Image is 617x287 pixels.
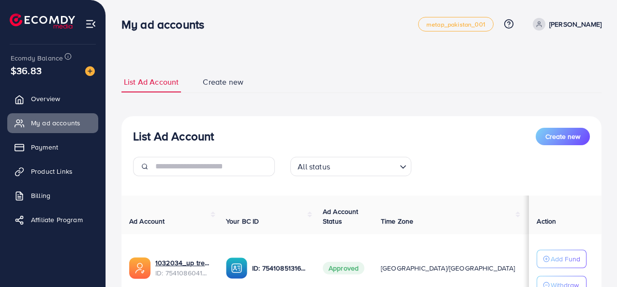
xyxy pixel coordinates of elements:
[85,66,95,76] img: image
[31,118,80,128] span: My ad accounts
[155,258,211,268] a: 1032034_up trend332_1755795935720
[121,17,212,31] h3: My ad accounts
[426,21,485,28] span: metap_pakistan_001
[31,191,50,200] span: Billing
[418,17,494,31] a: metap_pakistan_001
[129,216,165,226] span: Ad Account
[11,63,42,77] span: $36.83
[536,128,590,145] button: Create new
[31,215,83,225] span: Affiliate Program
[155,258,211,278] div: <span class='underline'>1032034_up trend332_1755795935720</span></br>7541086041386778640
[31,166,73,176] span: Product Links
[551,253,580,265] p: Add Fund
[11,53,63,63] span: Ecomdy Balance
[381,263,515,273] span: [GEOGRAPHIC_DATA]/[GEOGRAPHIC_DATA]
[381,216,413,226] span: Time Zone
[129,257,150,279] img: ic-ads-acc.e4c84228.svg
[537,250,587,268] button: Add Fund
[323,207,359,226] span: Ad Account Status
[549,18,602,30] p: [PERSON_NAME]
[7,162,98,181] a: Product Links
[290,157,411,176] div: Search for option
[545,132,580,141] span: Create new
[323,262,364,274] span: Approved
[31,94,60,104] span: Overview
[85,18,96,30] img: menu
[7,113,98,133] a: My ad accounts
[10,14,75,29] img: logo
[133,129,214,143] h3: List Ad Account
[529,18,602,30] a: [PERSON_NAME]
[31,142,58,152] span: Payment
[7,137,98,157] a: Payment
[296,160,332,174] span: All status
[7,210,98,229] a: Affiliate Program
[576,243,610,280] iframe: Chat
[7,186,98,205] a: Billing
[226,257,247,279] img: ic-ba-acc.ded83a64.svg
[252,262,307,274] p: ID: 7541085131667210247
[226,216,259,226] span: Your BC ID
[155,268,211,278] span: ID: 7541086041386778640
[124,76,179,88] span: List Ad Account
[537,216,556,226] span: Action
[7,89,98,108] a: Overview
[333,158,396,174] input: Search for option
[203,76,243,88] span: Create new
